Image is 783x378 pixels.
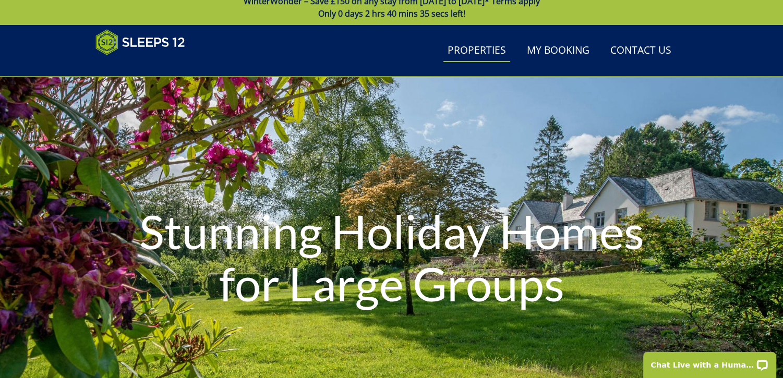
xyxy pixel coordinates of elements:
a: My Booking [523,39,594,63]
a: Contact Us [606,39,676,63]
iframe: Customer reviews powered by Trustpilot [90,62,200,70]
h1: Stunning Holiday Homes for Large Groups [117,185,666,330]
a: Properties [443,39,510,63]
span: Only 0 days 2 hrs 40 mins 35 secs left! [318,8,465,19]
iframe: LiveChat chat widget [636,345,783,378]
img: Sleeps 12 [95,29,185,55]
